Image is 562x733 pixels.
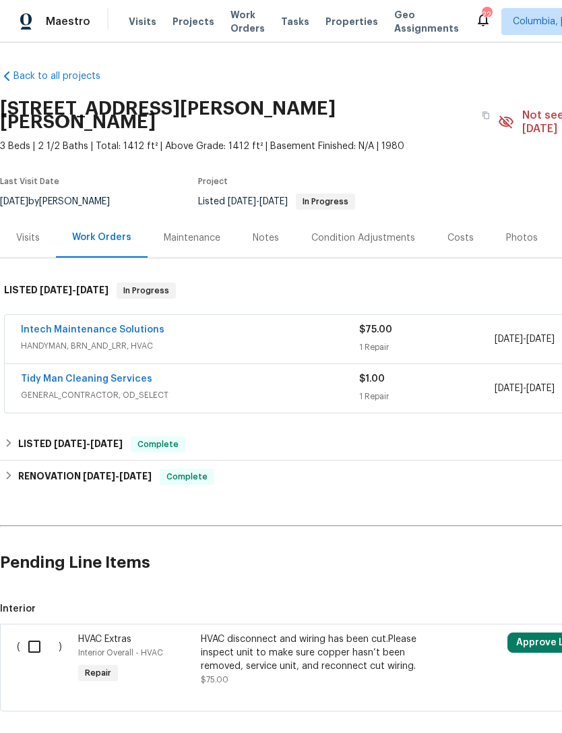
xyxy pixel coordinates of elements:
[118,284,175,297] span: In Progress
[129,15,156,28] span: Visits
[359,374,385,384] span: $1.00
[161,470,213,483] span: Complete
[311,231,415,245] div: Condition Adjustments
[198,197,355,206] span: Listed
[526,384,555,393] span: [DATE]
[132,438,184,451] span: Complete
[228,197,256,206] span: [DATE]
[359,341,495,354] div: 1 Repair
[21,325,164,334] a: Intech Maintenance Solutions
[447,231,474,245] div: Costs
[18,469,152,485] h6: RENOVATION
[230,8,265,35] span: Work Orders
[16,231,40,245] div: Visits
[297,198,354,206] span: In Progress
[90,439,123,448] span: [DATE]
[78,635,131,644] span: HVAC Extras
[72,231,131,244] div: Work Orders
[76,285,108,295] span: [DATE]
[54,439,86,448] span: [DATE]
[80,666,117,680] span: Repair
[40,285,72,295] span: [DATE]
[253,231,279,245] div: Notes
[46,15,90,28] span: Maestro
[54,439,123,448] span: -
[164,231,220,245] div: Maintenance
[18,436,123,452] h6: LISTED
[83,471,152,481] span: -
[495,382,555,395] span: -
[4,283,108,299] h6: LISTED
[259,197,288,206] span: [DATE]
[495,332,555,346] span: -
[281,17,309,26] span: Tasks
[119,471,152,481] span: [DATE]
[13,628,74,691] div: ( )
[394,8,459,35] span: Geo Assignments
[21,388,359,402] span: GENERAL_CONTRACTOR, OD_SELECT
[201,633,438,673] div: HVAC disconnect and wiring has been cut.Please inspect unit to make sure copper hasn’t been remov...
[474,103,498,127] button: Copy Address
[40,285,108,295] span: -
[495,384,523,393] span: [DATE]
[21,374,152,384] a: Tidy Man Cleaning Services
[228,197,288,206] span: -
[201,676,228,684] span: $75.00
[21,339,359,353] span: HANDYMAN, BRN_AND_LRR, HVAC
[325,15,378,28] span: Properties
[173,15,214,28] span: Projects
[198,177,228,185] span: Project
[506,231,538,245] div: Photos
[78,649,163,657] span: Interior Overall - HVAC
[482,8,491,22] div: 22
[83,471,115,481] span: [DATE]
[359,325,392,334] span: $75.00
[526,334,555,344] span: [DATE]
[495,334,523,344] span: [DATE]
[359,390,495,403] div: 1 Repair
